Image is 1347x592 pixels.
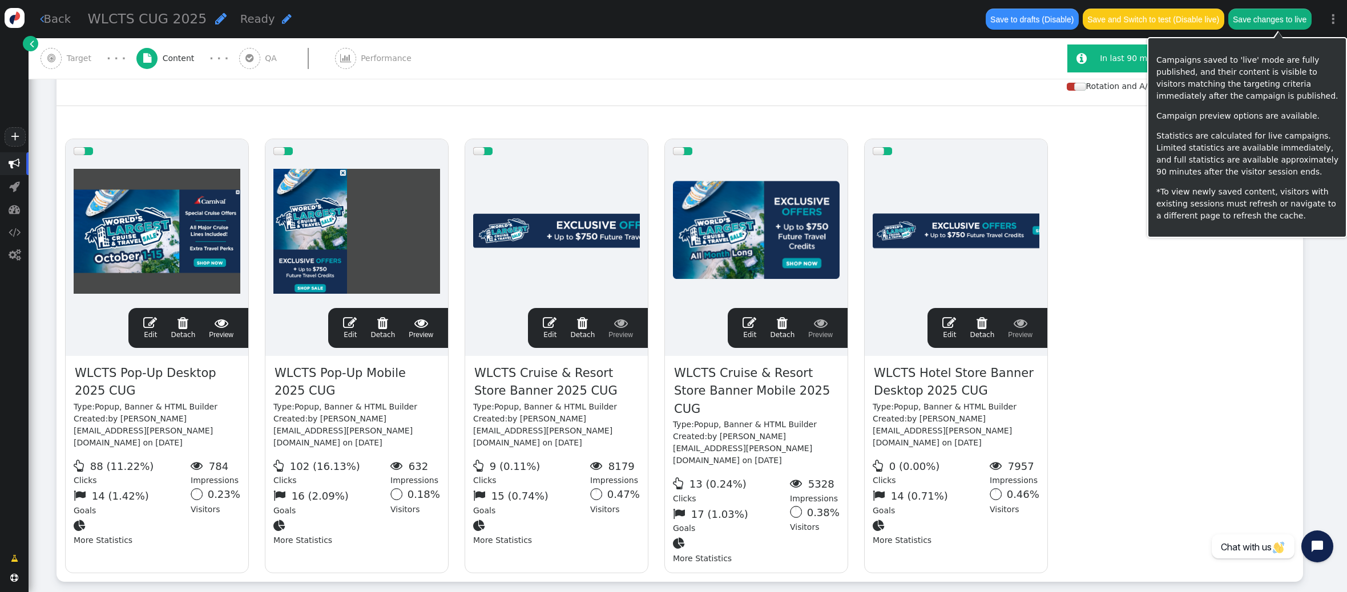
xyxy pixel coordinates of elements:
[1076,52,1087,64] span: 
[209,316,233,330] span: 
[990,460,1005,472] span: 
[608,316,633,340] span: Preview
[494,402,617,411] span: Popup, Banner & HTML Builder
[743,316,756,330] span: 
[673,505,790,535] div: Goals
[873,364,1039,401] span: WLCTS Hotel Store Banner Desktop 2025 CUG
[273,517,390,547] div: More Statistics
[245,54,253,63] span: 
[873,517,990,547] div: More Statistics
[273,413,440,449] div: Created:
[9,249,21,261] span: 
[5,127,25,147] a: +
[808,316,833,330] span: 
[473,413,640,449] div: Created:
[970,316,994,339] span: Detach
[590,457,640,487] div: Impressions
[409,316,433,330] span: 
[3,548,26,569] a: 
[9,226,21,238] span: 
[694,420,817,429] span: Popup, Banner & HTML Builder
[143,316,157,340] a: Edit
[40,11,71,27] a: Back
[1228,9,1312,29] button: Save changes to live
[239,38,335,79] a:  QA
[543,316,556,340] a: Edit
[570,316,595,340] a: Detach
[673,364,840,419] span: WLCTS Cruise & Resort Store Banner Mobile 2025 CUG
[74,364,240,401] span: WLCTS Pop-Up Desktop 2025 CUG
[163,52,199,64] span: Content
[1156,110,1339,122] p: Campaign preview options are available.
[215,12,227,25] span: 
[41,38,136,79] a:  Target · · ·
[889,460,940,472] span: 0 (0.00%)
[23,36,38,51] a: 
[673,477,687,489] span: 
[335,38,437,79] a:  Performance
[891,490,948,502] span: 14 (0.71%)
[1156,130,1339,178] p: Statistics are calculated for live campaigns. Limited statistics are available immediately, and f...
[970,316,994,340] a: Detach
[1007,488,1039,500] span: 0.46%
[191,486,240,517] div: Visitors
[343,316,357,340] a: Edit
[543,316,556,330] span: 
[942,316,956,330] span: 
[273,414,413,447] span: by [PERSON_NAME][EMAIL_ADDRESS][PERSON_NAME][DOMAIN_NAME] on [DATE]
[570,316,595,339] span: Detach
[409,316,433,340] a: Preview
[273,486,390,517] div: Goals
[673,534,790,565] div: More Statistics
[970,316,994,330] span: 
[5,8,25,28] img: logo-icon.svg
[1008,460,1034,472] span: 7957
[343,316,357,330] span: 
[273,460,287,472] span: 
[743,316,756,340] a: Edit
[473,414,612,447] span: by [PERSON_NAME][EMAIL_ADDRESS][PERSON_NAME][DOMAIN_NAME] on [DATE]
[11,553,18,565] span: 
[942,316,956,340] a: Edit
[808,316,833,340] span: Preview
[1067,80,1216,92] div: Rotation and A/B testing mode
[191,460,206,472] span: 
[409,316,433,340] span: Preview
[88,11,207,27] span: WLCTS CUG 2025
[409,460,428,472] span: 632
[370,316,395,330] span: 
[9,181,20,192] span: 
[608,460,635,472] span: 8179
[1156,186,1339,222] p: *To view newly saved content, visitors with existing sessions must refresh or navigate to a diffe...
[473,489,489,501] span: 
[1156,54,1339,102] p: Campaigns saved to 'live' mode are fully published, and their content is visible to visitors matc...
[490,460,541,472] span: 9 (0.11%)
[191,457,240,487] div: Impressions
[790,505,840,535] div: Visitors
[770,316,795,330] span: 
[209,460,228,472] span: 784
[240,13,275,26] span: Ready
[273,401,440,413] div: Type:
[894,402,1017,411] span: Popup, Banner & HTML Builder
[873,414,1012,447] span: by [PERSON_NAME][EMAIL_ADDRESS][PERSON_NAME][DOMAIN_NAME] on [DATE]
[74,489,89,501] span: 
[607,488,640,500] span: 0.47%
[9,158,20,169] span: 
[10,574,18,582] span: 
[673,431,840,467] div: Created:
[361,52,416,64] span: Performance
[986,9,1079,29] button: Save to drafts (Disable)
[273,457,390,487] div: Clicks
[74,457,191,487] div: Clicks
[1100,52,1160,64] div: In last 90 min:
[790,475,840,505] div: Impressions
[473,457,590,487] div: Clicks
[873,520,888,532] span: 
[608,316,633,340] a: Preview
[390,457,440,487] div: Impressions
[208,488,240,500] span: 0.23%
[570,316,595,330] span: 
[491,490,549,502] span: 15 (0.74%)
[673,475,790,505] div: Clicks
